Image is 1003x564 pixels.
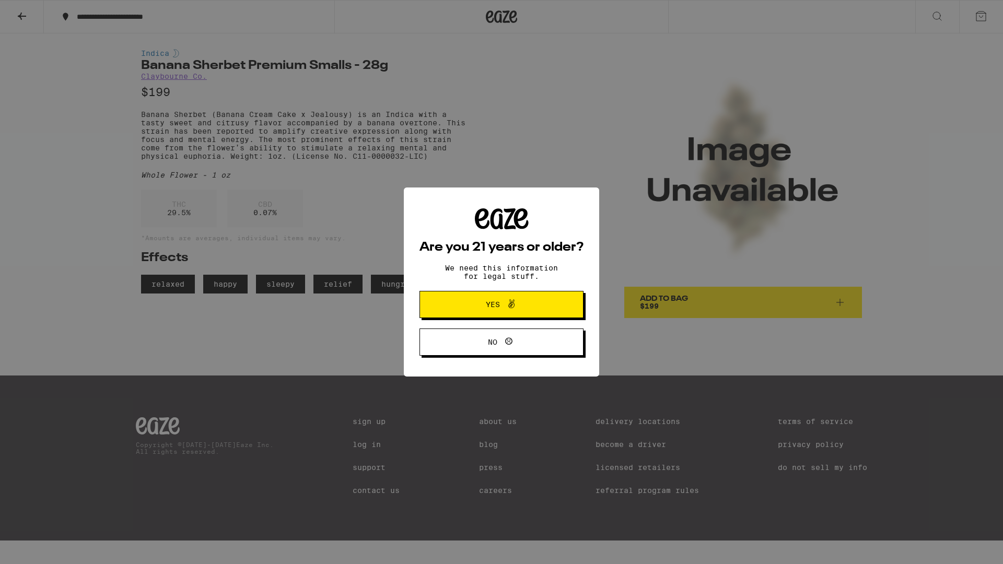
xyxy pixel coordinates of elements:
span: Yes [486,301,500,308]
button: No [419,328,584,356]
h2: Are you 21 years or older? [419,241,584,254]
p: We need this information for legal stuff. [436,264,567,280]
span: No [488,338,497,346]
button: Yes [419,291,584,318]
